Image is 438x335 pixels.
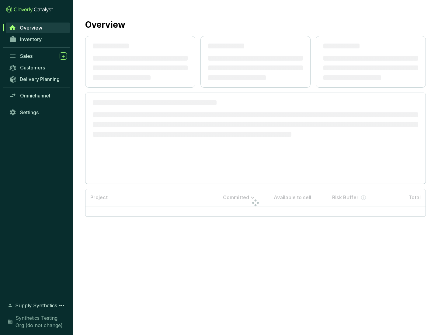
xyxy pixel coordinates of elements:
h2: Overview [85,18,125,31]
a: Settings [6,107,70,118]
a: Customers [6,62,70,73]
span: Inventory [20,36,42,42]
a: Overview [6,23,70,33]
a: Omnichannel [6,90,70,101]
span: Synthetics Testing Org (do not change) [16,314,67,329]
span: Delivery Planning [20,76,60,82]
span: Settings [20,109,39,115]
span: Overview [20,25,42,31]
span: Sales [20,53,33,59]
a: Inventory [6,34,70,44]
a: Sales [6,51,70,61]
a: Delivery Planning [6,74,70,84]
span: Customers [20,65,45,71]
span: Omnichannel [20,93,50,99]
span: Supply Synthetics [15,302,57,309]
